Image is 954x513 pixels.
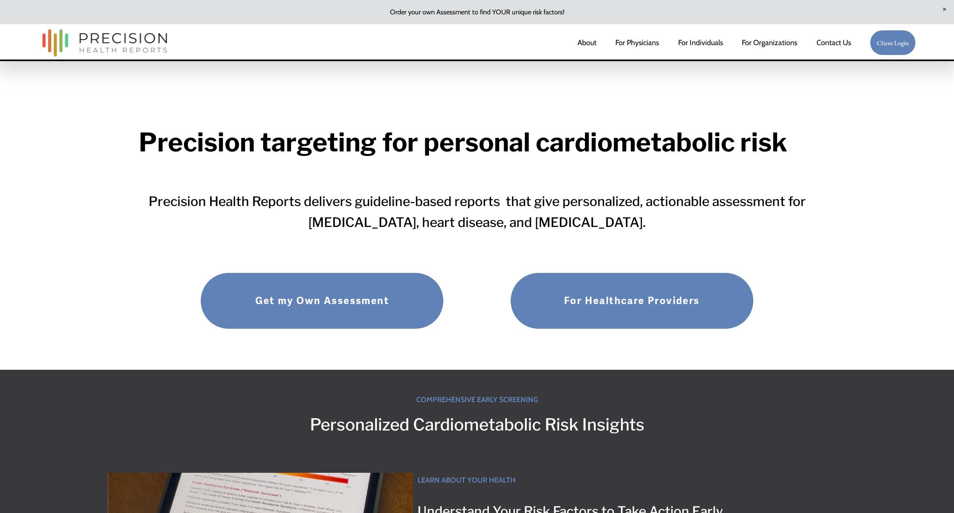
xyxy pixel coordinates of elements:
a: folder dropdown [742,34,797,51]
a: Get my Own Assessment [200,273,444,329]
img: Precision Health Reports [38,25,171,60]
strong: LEARN ABOUT YOUR HEALTH [417,476,516,485]
strong: COMPREHENSIVE EARLY SCREENING [416,395,538,404]
h2: Personalized Cardiometabolic Risk Insights [108,412,846,438]
a: About [578,34,596,51]
span: For Organizations [742,35,797,50]
a: Client Login [870,30,916,56]
a: For Individuals [678,34,723,51]
a: Contact Us [816,34,851,51]
strong: Precision targeting for personal cardiometabolic risk [139,127,787,158]
h3: Precision Health Reports delivers guideline-based reports that give personalized, actionable asse... [139,191,816,233]
a: For Physicians [615,34,659,51]
a: For Healthcare Providers [510,273,754,329]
